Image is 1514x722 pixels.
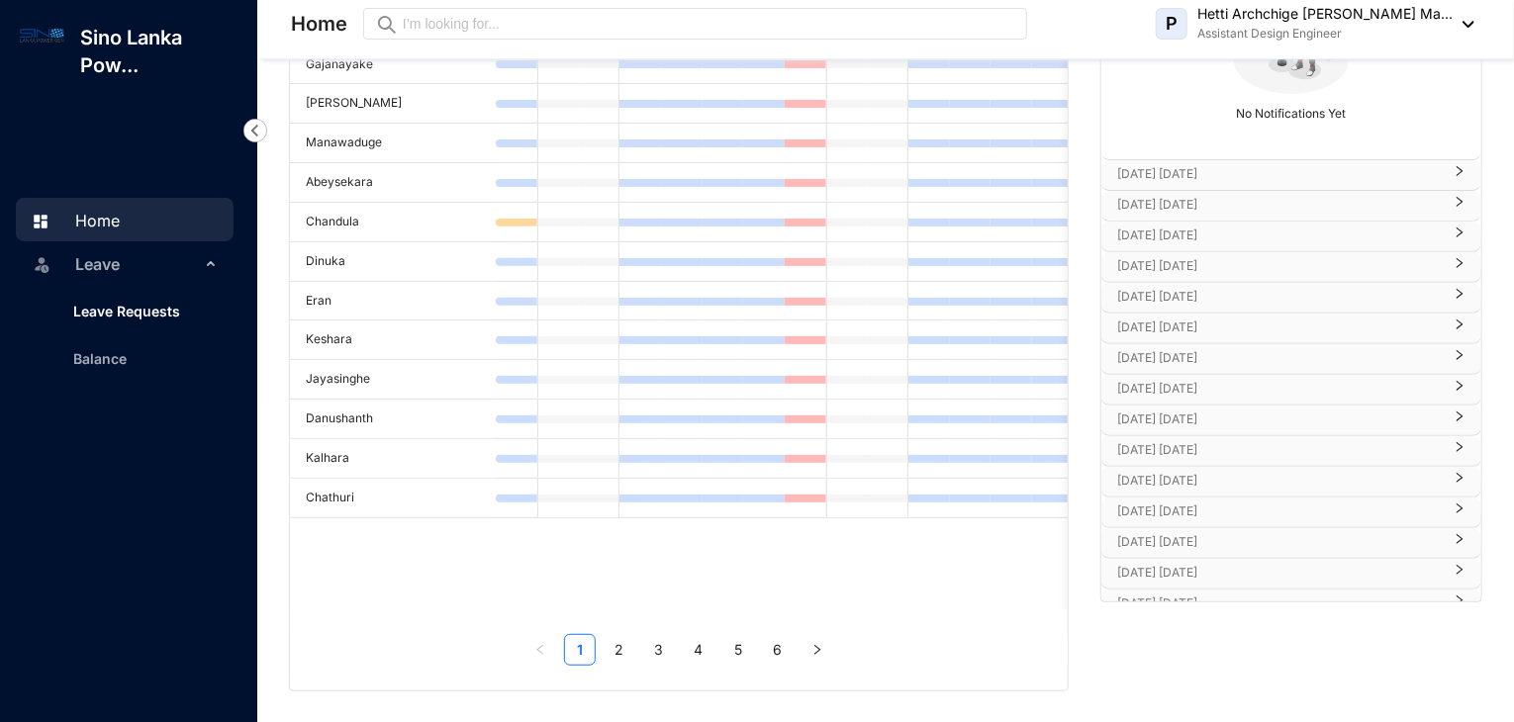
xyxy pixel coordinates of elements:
span: right [1454,541,1466,545]
span: right [1454,418,1466,422]
span: right [1454,480,1466,484]
li: 4 [683,634,714,666]
a: 6 [763,635,793,665]
li: 3 [643,634,675,666]
p: [DATE] [DATE] [1117,195,1442,215]
a: 3 [644,635,674,665]
img: home.c6720e0a13eba0172344.svg [32,213,49,230]
div: [DATE] [DATE] [1101,191,1481,221]
td: Jayasinghe [290,360,496,400]
span: right [1454,296,1466,300]
img: log [20,24,64,46]
p: [DATE] [DATE] [1117,593,1442,613]
p: [DATE] [DATE] [1117,471,1442,491]
td: Danushanth [290,400,496,439]
div: [DATE] [DATE] [1101,252,1481,282]
span: right [1454,234,1466,238]
span: right [1454,449,1466,453]
div: [DATE] [DATE] [1101,589,1481,619]
span: right [811,644,823,656]
div: [DATE] [DATE] [1101,406,1481,435]
td: Keshara [290,320,496,360]
td: Gajanayake [290,45,496,85]
p: [DATE] [DATE] [1117,379,1442,399]
p: [DATE] [DATE] [1117,164,1442,184]
p: [DATE] [DATE] [1117,532,1442,552]
td: Dinuka [290,242,496,282]
td: Eran [290,282,496,321]
span: right [1454,326,1466,330]
div: [DATE] [DATE] [1101,497,1481,527]
p: [DATE] [DATE] [1117,317,1442,337]
td: [PERSON_NAME] [290,84,496,124]
a: Leave Requests [57,303,180,319]
li: 5 [722,634,754,666]
span: right [1454,173,1466,177]
td: Chathuri [290,479,496,518]
td: Manawaduge [290,124,496,163]
span: right [1454,265,1466,269]
span: right [1454,357,1466,361]
p: No Notifications Yet [1107,98,1475,124]
a: 4 [684,635,713,665]
div: [DATE] [DATE] [1101,160,1481,190]
td: Chandula [290,203,496,242]
td: Abeysekara [290,163,496,203]
span: right [1454,204,1466,208]
div: [DATE] [DATE] [1101,436,1481,466]
a: 1 [565,635,595,665]
span: right [1454,510,1466,514]
span: left [534,644,546,656]
li: 6 [762,634,794,666]
div: [DATE] [DATE] [1101,314,1481,343]
p: [DATE] [DATE] [1117,226,1442,245]
a: 5 [723,635,753,665]
button: left [524,634,556,666]
button: right [802,634,833,666]
li: Next Page [802,634,833,666]
div: [DATE] [DATE] [1101,283,1481,313]
span: right [1454,388,1466,392]
p: [DATE] [DATE] [1117,501,1442,521]
a: Home [26,211,120,230]
li: 1 [564,634,596,666]
p: [DATE] [DATE] [1117,348,1442,368]
div: [DATE] [DATE] [1101,344,1481,374]
img: nav-icon-left.19a07721e4dec06a274f6d07517f07b7.svg [243,119,267,142]
li: Home [16,198,234,241]
p: Assistant Design Engineer [1197,24,1453,44]
p: [DATE] [DATE] [1117,409,1442,429]
span: P [1166,15,1178,33]
div: [DATE] [DATE] [1101,467,1481,496]
li: 2 [604,634,635,666]
div: [DATE] [DATE] [1101,375,1481,405]
img: dropdown-black.8e83cc76930a90b1a4fdb6d089b7bf3a.svg [1453,21,1474,28]
p: Hetti Archchige [PERSON_NAME] Ma... [1197,4,1453,24]
a: Balance [57,350,127,367]
span: right [1454,572,1466,576]
div: [DATE] [DATE] [1101,222,1481,251]
p: [DATE] [DATE] [1117,563,1442,583]
a: 2 [605,635,634,665]
img: leave-unselected.2934df6273408c3f84d9.svg [32,254,51,274]
p: [DATE] [DATE] [1117,287,1442,307]
div: [DATE] [DATE] [1101,528,1481,558]
td: Kalhara [290,439,496,479]
p: [DATE] [DATE] [1117,440,1442,460]
span: Leave [75,244,200,284]
p: Home [291,10,347,38]
input: I’m looking for... [403,13,1015,35]
div: [DATE] [DATE] [1101,559,1481,588]
p: [DATE] [DATE] [1117,256,1442,276]
li: Previous Page [524,634,556,666]
p: Sino Lanka Pow... [64,24,257,79]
